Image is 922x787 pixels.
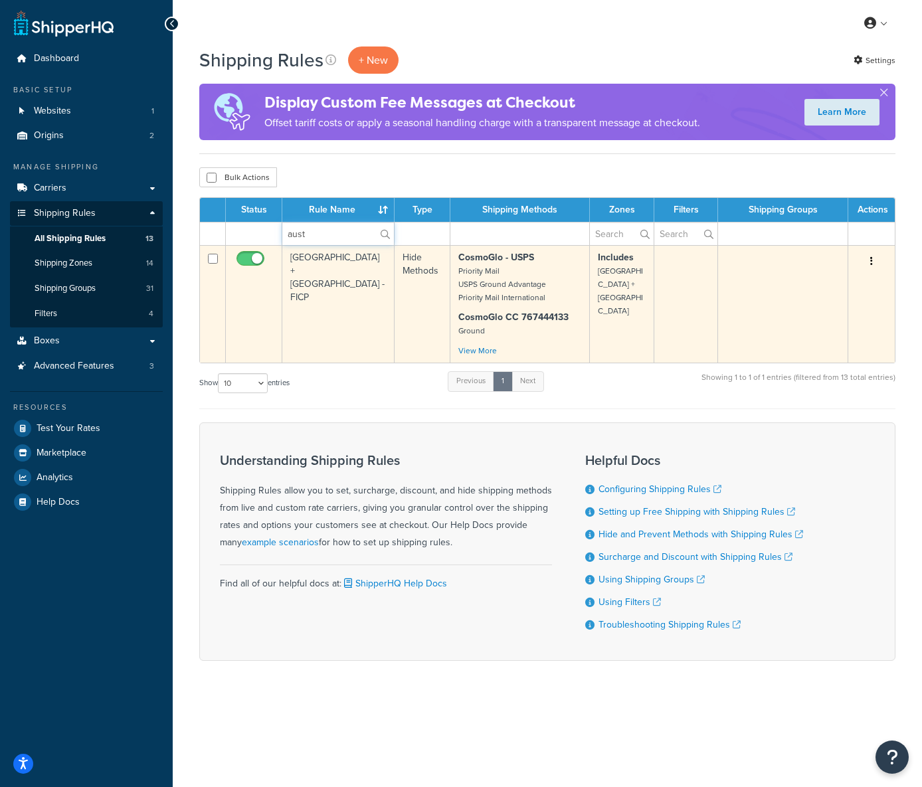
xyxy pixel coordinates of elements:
th: Status [226,198,282,222]
span: Help Docs [37,497,80,508]
a: Setting up Free Shipping with Shipping Rules [599,505,795,519]
strong: Includes [598,250,634,264]
li: All Shipping Rules [10,226,163,251]
a: Websites 1 [10,99,163,124]
a: Analytics [10,466,163,489]
th: Actions [848,198,895,222]
a: ShipperHQ Home [14,10,114,37]
h3: Helpful Docs [585,453,803,468]
span: Origins [34,130,64,141]
h1: Shipping Rules [199,47,323,73]
h3: Understanding Shipping Rules [220,453,552,468]
span: 3 [149,361,154,372]
span: Dashboard [34,53,79,64]
div: Find all of our helpful docs at: [220,565,552,592]
span: Marketplace [37,448,86,459]
a: Settings [854,51,895,70]
span: Advanced Features [34,361,114,372]
span: Shipping Zones [35,258,92,269]
span: 4 [149,308,153,319]
a: Next [511,371,544,391]
th: Shipping Groups [718,198,848,222]
th: Type [395,198,450,222]
li: Websites [10,99,163,124]
span: 13 [145,233,153,244]
a: Filters 4 [10,302,163,326]
a: Origins 2 [10,124,163,148]
a: Learn More [804,99,879,126]
a: ShipperHQ Help Docs [341,576,447,590]
h4: Display Custom Fee Messages at Checkout [264,92,700,114]
th: Filters [654,198,718,222]
td: [GEOGRAPHIC_DATA] + [GEOGRAPHIC_DATA] - FICP [282,245,395,363]
button: Bulk Actions [199,167,277,187]
div: Basic Setup [10,84,163,96]
a: Hide and Prevent Methods with Shipping Rules [599,527,803,541]
li: Shipping Zones [10,251,163,276]
span: Analytics [37,472,73,483]
input: Search [654,222,717,245]
li: Origins [10,124,163,148]
th: Shipping Methods [450,198,590,222]
a: Help Docs [10,490,163,514]
span: Filters [35,308,57,319]
li: Marketplace [10,441,163,465]
th: Rule Name : activate to sort column ascending [282,198,395,222]
li: Shipping Groups [10,276,163,301]
a: Using Shipping Groups [599,572,705,586]
span: 1 [151,106,154,117]
a: Surcharge and Discount with Shipping Rules [599,550,792,564]
a: Using Filters [599,595,661,609]
span: Test Your Rates [37,423,100,434]
select: Showentries [218,373,268,393]
input: Search [590,222,654,245]
a: Previous [448,371,494,391]
small: [GEOGRAPHIC_DATA] + [GEOGRAPHIC_DATA] [598,265,643,317]
a: Test Your Rates [10,416,163,440]
p: + New [348,46,399,74]
img: duties-banner-06bc72dcb5fe05cb3f9472aba00be2ae8eb53ab6f0d8bb03d382ba314ac3c341.png [199,84,264,140]
td: Hide Methods [395,245,450,363]
small: Priority Mail USPS Ground Advantage Priority Mail International [458,265,546,304]
a: All Shipping Rules 13 [10,226,163,251]
p: Offset tariff costs or apply a seasonal handling charge with a transparent message at checkout. [264,114,700,132]
li: Filters [10,302,163,326]
label: Show entries [199,373,290,393]
div: Manage Shipping [10,161,163,173]
th: Zones [590,198,654,222]
div: Shipping Rules allow you to set, surcharge, discount, and hide shipping methods from live and cus... [220,453,552,551]
a: View More [458,345,497,357]
a: Carriers [10,176,163,201]
div: Showing 1 to 1 of 1 entries (filtered from 13 total entries) [701,370,895,398]
span: Websites [34,106,71,117]
span: All Shipping Rules [35,233,106,244]
span: Shipping Groups [35,283,96,294]
a: Shipping Rules [10,201,163,226]
strong: CosmoGlo CC 767444133 [458,310,569,324]
div: Resources [10,402,163,413]
a: Configuring Shipping Rules [599,482,721,496]
span: 2 [149,130,154,141]
span: Carriers [34,183,66,194]
a: example scenarios [242,535,319,549]
small: Ground [458,325,485,337]
li: Advanced Features [10,354,163,379]
strong: CosmoGlo - USPS [458,250,534,264]
span: Boxes [34,335,60,347]
a: Dashboard [10,46,163,71]
button: Open Resource Center [876,741,909,774]
a: Advanced Features 3 [10,354,163,379]
span: 31 [146,283,153,294]
a: Shipping Zones 14 [10,251,163,276]
span: 14 [146,258,153,269]
a: Shipping Groups 31 [10,276,163,301]
a: Troubleshooting Shipping Rules [599,618,741,632]
input: Search [282,222,394,245]
a: Boxes [10,329,163,353]
span: Shipping Rules [34,208,96,219]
